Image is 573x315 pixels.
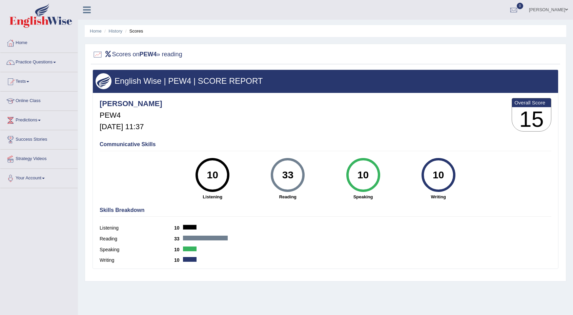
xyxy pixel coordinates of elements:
[124,28,143,34] li: Scores
[517,3,524,9] span: 0
[351,161,375,189] div: 10
[100,100,162,108] h4: [PERSON_NAME]
[178,194,247,200] strong: Listening
[0,34,78,51] a: Home
[0,130,78,147] a: Success Stories
[100,123,162,131] h5: [DATE] 11:37
[100,246,174,253] label: Speaking
[109,28,122,34] a: History
[96,73,111,89] img: wings.png
[0,150,78,166] a: Strategy Videos
[0,111,78,128] a: Predictions
[0,72,78,89] a: Tests
[100,235,174,242] label: Reading
[100,257,174,264] label: Writing
[100,224,174,232] label: Listening
[100,207,551,213] h4: Skills Breakdown
[512,107,551,132] h3: 15
[329,194,397,200] strong: Speaking
[174,257,183,263] b: 10
[426,161,451,189] div: 10
[404,194,473,200] strong: Writing
[100,111,162,119] h5: PEW4
[0,53,78,70] a: Practice Questions
[514,100,549,105] b: Overall Score
[253,194,322,200] strong: Reading
[174,247,183,252] b: 10
[100,141,551,147] h4: Communicative Skills
[200,161,225,189] div: 10
[275,161,300,189] div: 33
[93,50,182,60] h2: Scores on » reading
[96,77,555,85] h3: English Wise | PEW4 | SCORE REPORT
[174,225,183,231] b: 10
[140,51,157,58] b: PEW4
[90,28,102,34] a: Home
[174,236,183,241] b: 33
[0,169,78,186] a: Your Account
[0,92,78,109] a: Online Class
